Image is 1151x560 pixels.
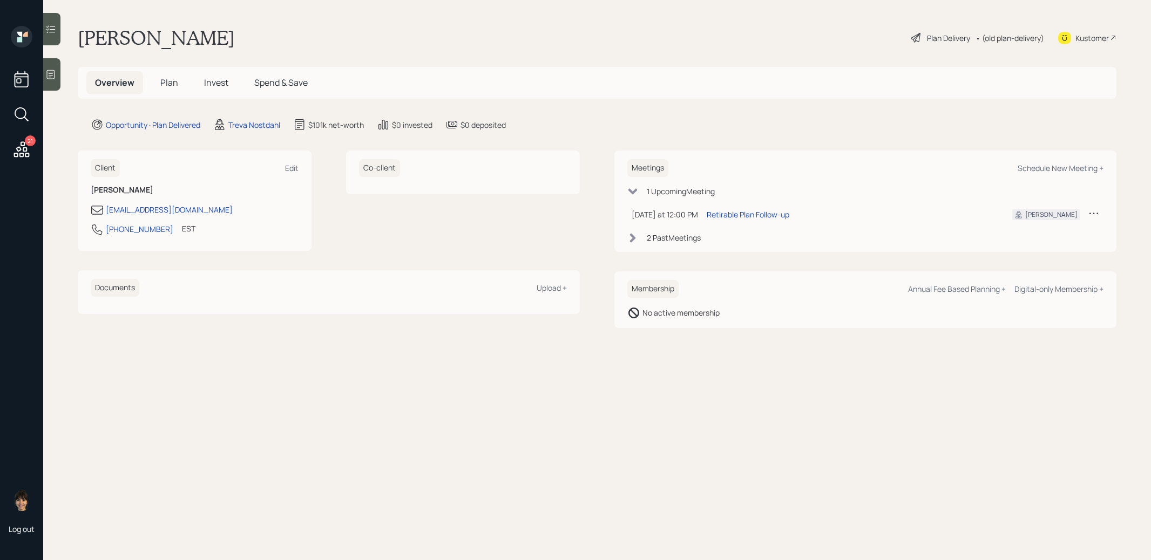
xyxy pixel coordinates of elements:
[182,223,195,234] div: EST
[1025,210,1078,220] div: [PERSON_NAME]
[1018,163,1103,173] div: Schedule New Meeting +
[647,232,701,243] div: 2 Past Meeting s
[11,489,32,511] img: treva-nostdahl-headshot.png
[204,77,228,88] span: Invest
[537,283,567,293] div: Upload +
[642,307,720,318] div: No active membership
[627,280,679,298] h6: Membership
[285,163,299,173] div: Edit
[461,119,506,131] div: $0 deposited
[976,32,1044,44] div: • (old plan-delivery)
[254,77,308,88] span: Spend & Save
[308,119,364,131] div: $101k net-worth
[78,26,235,50] h1: [PERSON_NAME]
[707,209,789,220] div: Retirable Plan Follow-up
[1014,284,1103,294] div: Digital-only Membership +
[9,524,35,534] div: Log out
[632,209,698,220] div: [DATE] at 12:00 PM
[95,77,134,88] span: Overview
[228,119,280,131] div: Treva Nostdahl
[927,32,970,44] div: Plan Delivery
[1075,32,1109,44] div: Kustomer
[91,279,139,297] h6: Documents
[647,186,715,197] div: 1 Upcoming Meeting
[106,204,233,215] div: [EMAIL_ADDRESS][DOMAIN_NAME]
[106,223,173,235] div: [PHONE_NUMBER]
[91,159,120,177] h6: Client
[392,119,432,131] div: $0 invested
[91,186,299,195] h6: [PERSON_NAME]
[25,135,36,146] div: 21
[908,284,1006,294] div: Annual Fee Based Planning +
[160,77,178,88] span: Plan
[627,159,668,177] h6: Meetings
[359,159,400,177] h6: Co-client
[106,119,200,131] div: Opportunity · Plan Delivered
